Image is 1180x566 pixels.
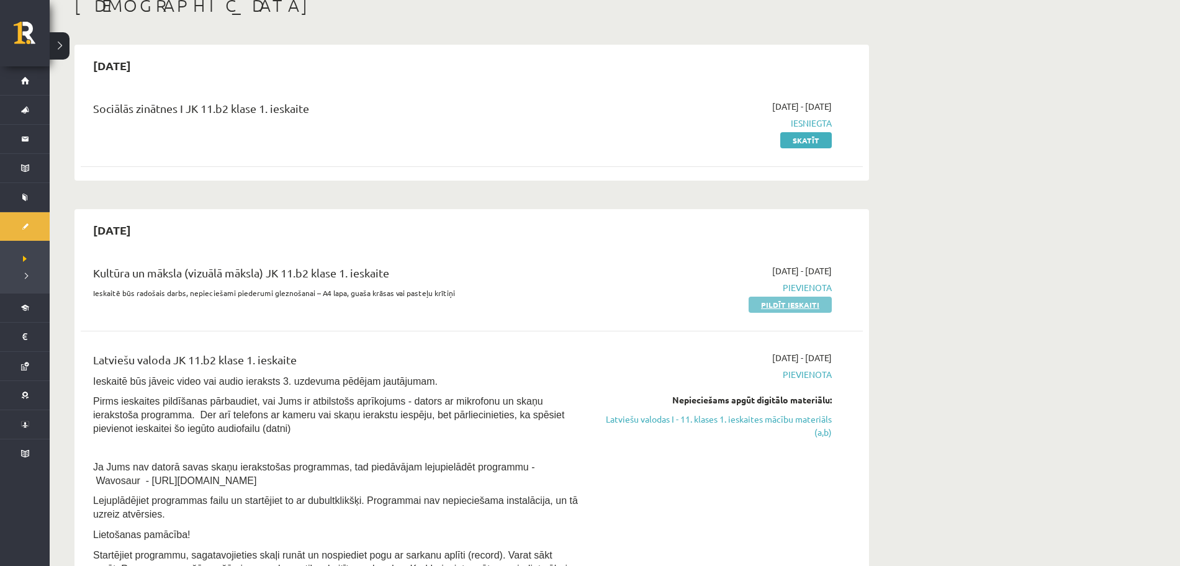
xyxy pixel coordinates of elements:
div: Latviešu valoda JK 11.b2 klase 1. ieskaite [93,351,579,374]
span: Pirms ieskaites pildīšanas pārbaudiet, vai Jums ir atbilstošs aprīkojums - dators ar mikrofonu un... [93,396,564,434]
a: Pildīt ieskaiti [749,297,832,313]
span: Lietošanas pamācība! [93,529,191,540]
div: Nepieciešams apgūt digitālo materiālu: [598,393,832,407]
a: Rīgas 1. Tālmācības vidusskola [14,22,50,53]
p: Ieskaitē būs radošais darbs, nepieciešami piederumi gleznošanai – A4 lapa, guaša krāsas vai paste... [93,287,579,299]
span: Lejuplādējiet programmas failu un startējiet to ar dubultklikšķi. Programmai nav nepieciešama ins... [93,495,578,519]
span: [DATE] - [DATE] [772,100,832,113]
span: [DATE] - [DATE] [772,264,832,277]
div: Sociālās zinātnes I JK 11.b2 klase 1. ieskaite [93,100,579,123]
span: Ieskaitē būs jāveic video vai audio ieraksts 3. uzdevuma pēdējam jautājumam. [93,376,438,387]
a: Latviešu valodas I - 11. klases 1. ieskaites mācību materiāls (a,b) [598,413,832,439]
h2: [DATE] [81,51,143,80]
div: Kultūra un māksla (vizuālā māksla) JK 11.b2 klase 1. ieskaite [93,264,579,287]
span: Iesniegta [598,117,832,130]
span: [DATE] - [DATE] [772,351,832,364]
h2: [DATE] [81,215,143,245]
span: Pievienota [598,281,832,294]
span: Pievienota [598,368,832,381]
a: Skatīt [780,132,832,148]
span: Ja Jums nav datorā savas skaņu ierakstošas programmas, tad piedāvājam lejupielādēt programmu - Wa... [93,462,534,486]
